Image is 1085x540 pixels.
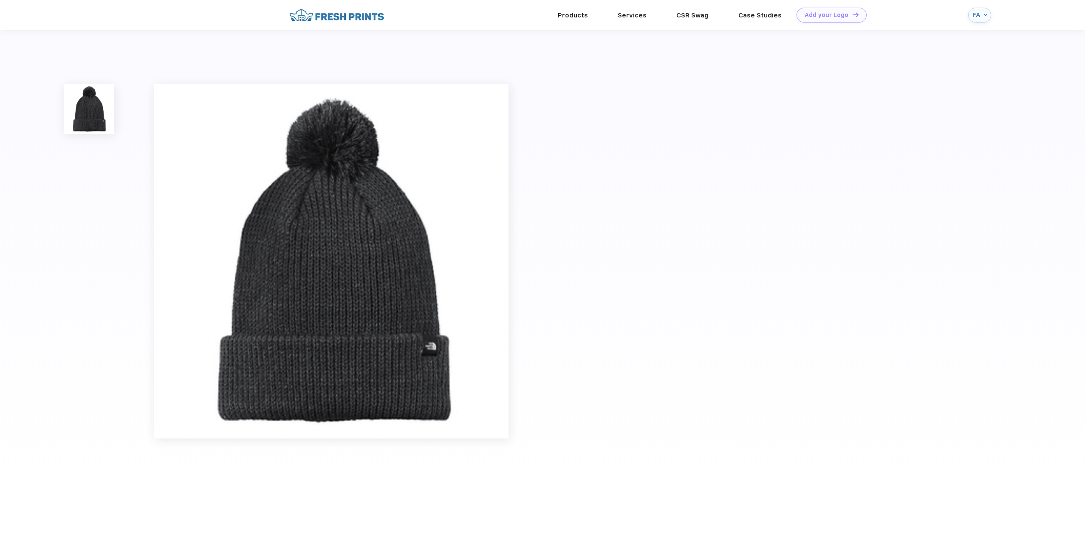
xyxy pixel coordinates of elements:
[972,11,982,19] div: FA
[984,13,987,17] img: arrow_down_blue.svg
[618,11,647,19] a: Services
[853,12,859,17] img: DT
[287,8,387,23] img: fo%20logo%202.webp
[64,84,114,134] img: func=resize&h=100
[805,11,848,19] div: Add your Logo
[676,11,709,19] a: CSR Swag
[558,11,588,19] a: Products
[154,84,509,438] img: func=resize&h=640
